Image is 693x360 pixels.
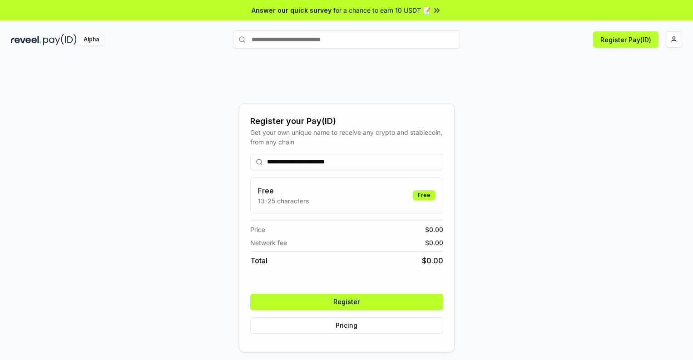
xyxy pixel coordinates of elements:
[425,238,443,247] span: $ 0.00
[250,294,443,310] button: Register
[250,115,443,128] div: Register your Pay(ID)
[333,5,431,15] span: for a chance to earn 10 USDT 📝
[413,190,436,200] div: Free
[258,196,309,206] p: 13-25 characters
[258,185,309,196] h3: Free
[250,238,287,247] span: Network fee
[43,34,77,45] img: pay_id
[79,34,104,45] div: Alpha
[250,255,267,266] span: Total
[422,255,443,266] span: $ 0.00
[425,225,443,234] span: $ 0.00
[250,317,443,334] button: Pricing
[11,34,41,45] img: reveel_dark
[252,5,332,15] span: Answer our quick survey
[250,225,265,234] span: Price
[250,128,443,147] div: Get your own unique name to receive any crypto and stablecoin, from any chain
[593,31,658,48] button: Register Pay(ID)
